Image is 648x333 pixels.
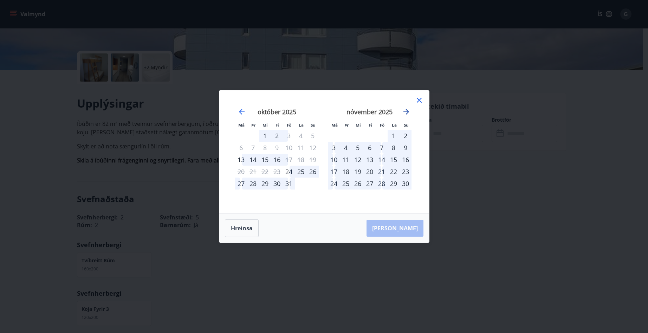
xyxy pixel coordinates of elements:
div: Aðeins útritun í boði [283,130,295,142]
div: Move forward to switch to the next month. [402,108,410,116]
div: Aðeins innritun í boði [283,166,295,178]
div: 25 [295,166,307,178]
td: föstudagur, 14. nóvember 2025 [376,154,388,166]
td: Not available. föstudagur, 3. október 2025 [283,130,295,142]
div: 17 [328,166,340,178]
div: 2 [400,130,412,142]
td: Not available. miðvikudagur, 8. október 2025 [259,142,271,154]
td: sunnudagur, 30. nóvember 2025 [400,178,412,190]
td: þriðjudagur, 25. nóvember 2025 [340,178,352,190]
td: mánudagur, 24. nóvember 2025 [328,178,340,190]
div: 15 [259,154,271,166]
div: 28 [247,178,259,190]
div: 28 [376,178,388,190]
small: Mi [263,122,268,128]
td: miðvikudagur, 1. október 2025 [259,130,271,142]
div: 16 [271,154,283,166]
td: mánudagur, 10. nóvember 2025 [328,154,340,166]
div: 1 [388,130,400,142]
td: föstudagur, 21. nóvember 2025 [376,166,388,178]
div: Aðeins innritun í boði [235,154,247,166]
td: fimmtudagur, 13. nóvember 2025 [364,154,376,166]
div: 12 [352,154,364,166]
td: fimmtudagur, 16. október 2025 [271,154,283,166]
td: miðvikudagur, 15. október 2025 [259,154,271,166]
td: sunnudagur, 9. nóvember 2025 [400,142,412,154]
div: 3 [328,142,340,154]
div: 2 [271,130,283,142]
div: 7 [376,142,388,154]
small: Þr [344,122,349,128]
div: Move backward to switch to the previous month. [238,108,246,116]
td: mánudagur, 27. október 2025 [235,178,247,190]
strong: nóvember 2025 [346,108,393,116]
div: 8 [388,142,400,154]
small: La [392,122,397,128]
td: laugardagur, 8. nóvember 2025 [388,142,400,154]
div: Aðeins útritun í boði [283,154,295,166]
td: Not available. laugardagur, 11. október 2025 [295,142,307,154]
td: föstudagur, 31. október 2025 [283,178,295,190]
div: 25 [340,178,352,190]
td: föstudagur, 7. nóvember 2025 [376,142,388,154]
div: 23 [400,166,412,178]
div: 27 [235,178,247,190]
div: 27 [364,178,376,190]
small: Má [331,122,338,128]
td: fimmtudagur, 6. nóvember 2025 [364,142,376,154]
div: 29 [388,178,400,190]
td: Not available. sunnudagur, 12. október 2025 [307,142,319,154]
div: 19 [352,166,364,178]
td: Not available. mánudagur, 20. október 2025 [235,166,247,178]
small: Fi [276,122,279,128]
td: föstudagur, 24. október 2025 [283,166,295,178]
td: þriðjudagur, 4. nóvember 2025 [340,142,352,154]
td: laugardagur, 22. nóvember 2025 [388,166,400,178]
td: Not available. laugardagur, 4. október 2025 [295,130,307,142]
td: þriðjudagur, 18. nóvember 2025 [340,166,352,178]
td: Not available. föstudagur, 10. október 2025 [283,142,295,154]
div: 13 [364,154,376,166]
div: 16 [400,154,412,166]
div: 26 [352,178,364,190]
td: Not available. laugardagur, 18. október 2025 [295,154,307,166]
div: 30 [271,178,283,190]
td: Not available. föstudagur, 17. október 2025 [283,154,295,166]
div: Calendar [228,99,421,205]
div: 21 [376,166,388,178]
small: Fi [369,122,372,128]
small: Fö [380,122,384,128]
div: 30 [400,178,412,190]
td: miðvikudagur, 29. október 2025 [259,178,271,190]
td: miðvikudagur, 12. nóvember 2025 [352,154,364,166]
small: Mi [356,122,361,128]
td: Not available. sunnudagur, 19. október 2025 [307,154,319,166]
td: mánudagur, 13. október 2025 [235,154,247,166]
td: Not available. þriðjudagur, 21. október 2025 [247,166,259,178]
div: 29 [259,178,271,190]
td: miðvikudagur, 5. nóvember 2025 [352,142,364,154]
td: sunnudagur, 26. október 2025 [307,166,319,178]
td: sunnudagur, 16. nóvember 2025 [400,154,412,166]
td: Not available. sunnudagur, 5. október 2025 [307,130,319,142]
div: 9 [400,142,412,154]
div: 15 [388,154,400,166]
div: 14 [247,154,259,166]
td: laugardagur, 25. október 2025 [295,166,307,178]
div: 22 [388,166,400,178]
div: 14 [376,154,388,166]
td: þriðjudagur, 14. október 2025 [247,154,259,166]
div: 4 [340,142,352,154]
div: 10 [328,154,340,166]
td: fimmtudagur, 27. nóvember 2025 [364,178,376,190]
div: 1 [259,130,271,142]
td: mánudagur, 3. nóvember 2025 [328,142,340,154]
td: Not available. mánudagur, 6. október 2025 [235,142,247,154]
td: miðvikudagur, 26. nóvember 2025 [352,178,364,190]
small: Fö [287,122,291,128]
td: Not available. miðvikudagur, 22. október 2025 [259,166,271,178]
small: Su [311,122,316,128]
small: La [299,122,304,128]
td: þriðjudagur, 11. nóvember 2025 [340,154,352,166]
td: Not available. þriðjudagur, 7. október 2025 [247,142,259,154]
